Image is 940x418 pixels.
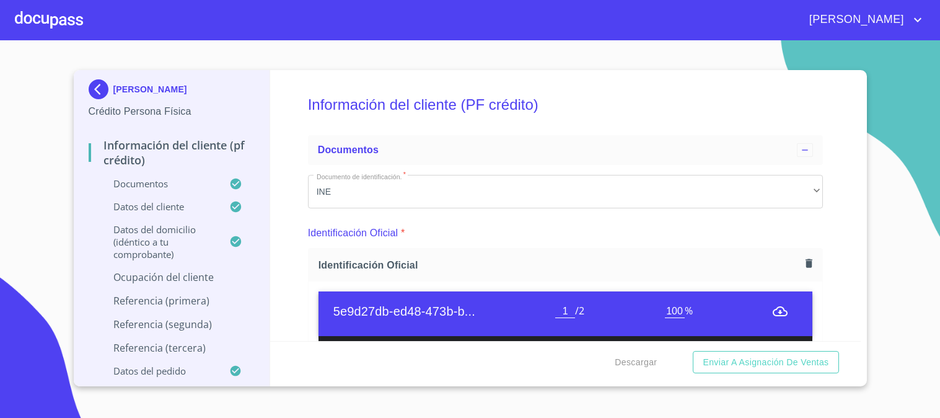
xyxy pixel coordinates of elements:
[89,177,230,190] p: Documentos
[333,301,556,321] h6: 5e9d27db-ed48-473b-b...
[800,10,925,30] button: account of current user
[308,226,398,241] p: Identificación Oficial
[89,318,255,331] p: Referencia (segunda)
[89,79,113,99] img: Docupass spot blue
[610,351,662,374] button: Descargar
[89,294,255,308] p: Referencia (primera)
[89,341,255,355] p: Referencia (tercera)
[308,175,823,208] div: INE
[773,304,788,319] button: menu
[615,355,657,370] span: Descargar
[318,259,801,272] span: Identificación Oficial
[89,138,255,167] p: Información del cliente (PF crédito)
[703,355,828,370] span: Enviar a Asignación de Ventas
[89,365,230,377] p: Datos del pedido
[318,145,379,155] span: Documentos
[800,10,910,30] span: [PERSON_NAME]
[89,104,255,119] p: Crédito Persona Física
[113,84,187,94] p: [PERSON_NAME]
[308,79,823,130] h5: Información del cliente (PF crédito)
[89,79,255,104] div: [PERSON_NAME]
[89,200,230,213] p: Datos del cliente
[89,223,230,260] p: Datos del domicilio (idéntico a tu comprobante)
[308,135,823,165] div: Documentos
[575,304,584,318] span: / 2
[685,304,693,318] span: %
[693,351,838,374] button: Enviar a Asignación de Ventas
[89,270,255,284] p: Ocupación del Cliente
